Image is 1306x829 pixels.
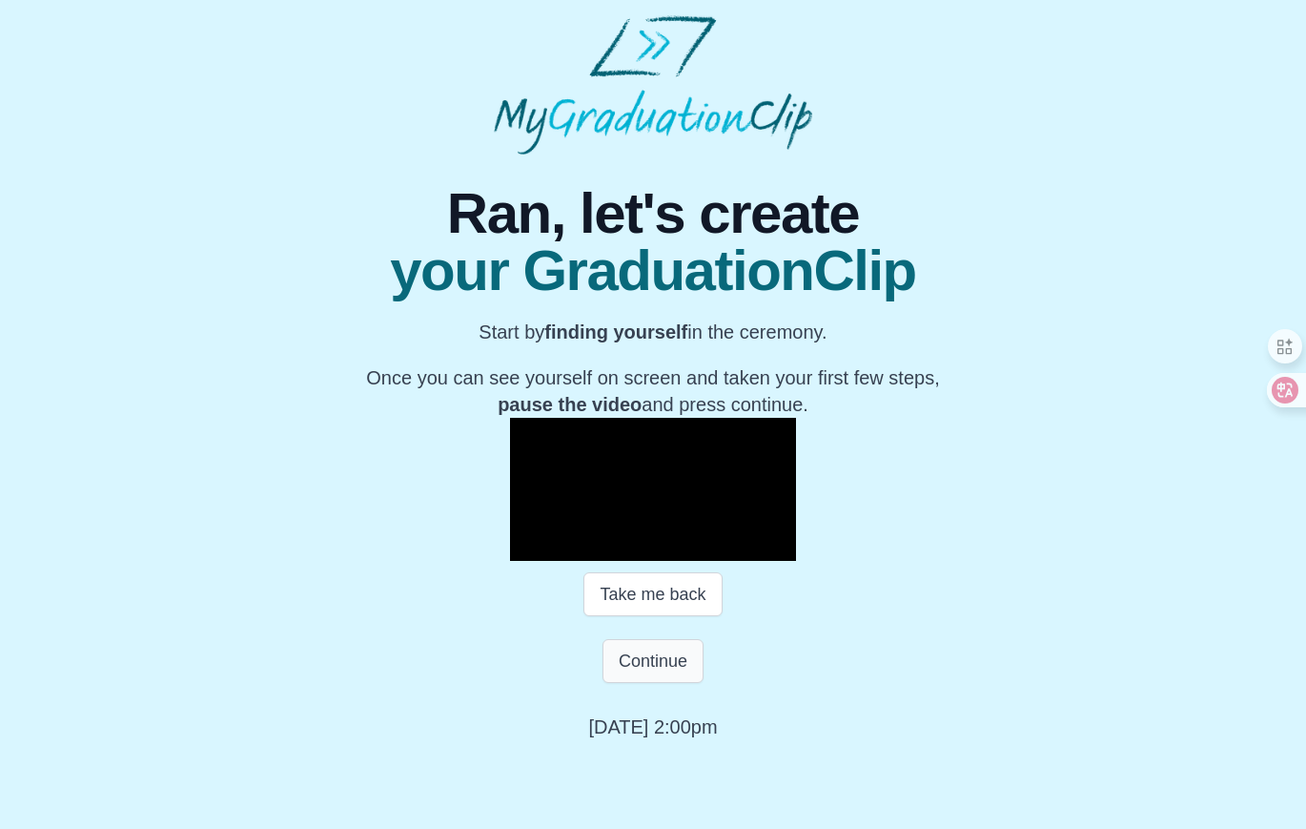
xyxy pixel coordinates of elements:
p: [DATE] 2:00pm [588,714,717,740]
button: Take me back [583,572,722,616]
b: finding yourself [544,321,687,342]
div: Video Player [510,418,796,561]
button: Continue [602,639,704,683]
span: Ran, let's create [366,185,939,242]
img: MyGraduationClip [494,15,813,155]
p: Once you can see yourself on screen and taken your first few steps, and press continue. [366,364,939,418]
b: pause the video [498,394,642,415]
span: your GraduationClip [366,242,939,300]
p: Start by in the ceremony. [366,319,939,345]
